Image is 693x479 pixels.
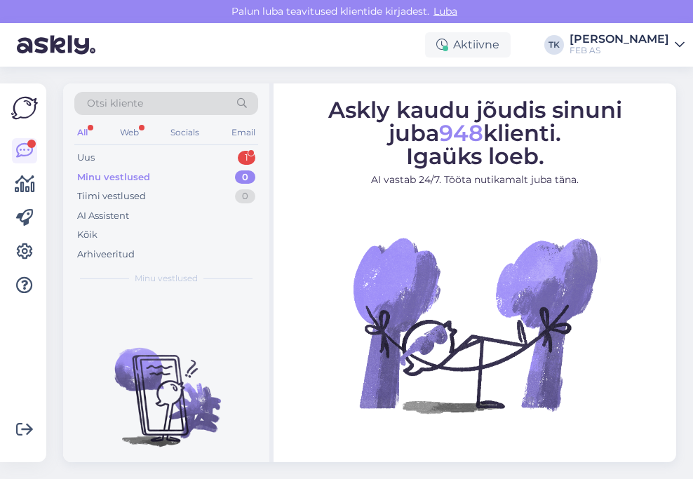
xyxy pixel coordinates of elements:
[229,123,258,142] div: Email
[349,198,601,451] img: No Chat active
[238,151,255,165] div: 1
[63,323,269,449] img: No chats
[77,209,129,223] div: AI Assistent
[77,228,97,242] div: Kõik
[77,248,135,262] div: Arhiveeritud
[425,32,511,58] div: Aktiivne
[77,170,150,184] div: Minu vestlused
[74,123,90,142] div: All
[570,34,685,56] a: [PERSON_NAME]FEB AS
[168,123,202,142] div: Socials
[135,272,198,285] span: Minu vestlused
[429,5,462,18] span: Luba
[570,34,669,45] div: [PERSON_NAME]
[235,170,255,184] div: 0
[87,96,143,111] span: Otsi kliente
[439,119,483,147] span: 948
[286,173,664,187] p: AI vastab 24/7. Tööta nutikamalt juba täna.
[11,95,38,121] img: Askly Logo
[77,189,146,203] div: Tiimi vestlused
[235,189,255,203] div: 0
[77,151,95,165] div: Uus
[328,96,622,170] span: Askly kaudu jõudis sinuni juba klienti. Igaüks loeb.
[117,123,142,142] div: Web
[544,35,564,55] div: TK
[95,461,238,476] p: Uued vestlused tulevad siia.
[570,45,669,56] div: FEB AS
